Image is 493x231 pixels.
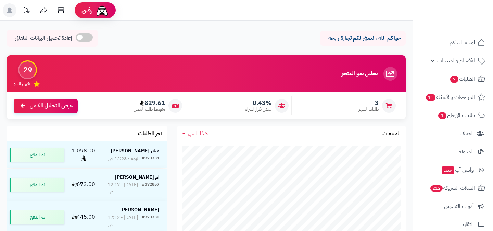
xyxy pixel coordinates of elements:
[138,131,162,137] h3: آخر الطلبات
[442,166,454,174] span: جديد
[417,89,489,105] a: المراجعات والأسئلة11
[108,155,139,162] div: اليوم - 12:28 ص
[444,201,474,211] span: أدوات التسويق
[95,3,109,17] img: ai-face.png
[10,148,64,162] div: تم الدفع
[417,162,489,178] a: وآتس آبجديد
[417,125,489,142] a: العملاء
[438,112,446,120] span: 1
[10,178,64,192] div: تم الدفع
[437,56,475,66] span: الأقسام والمنتجات
[450,38,475,47] span: لوحة التحكم
[459,147,474,157] span: المدونة
[187,129,208,138] span: هذا الشهر
[450,76,458,83] span: 7
[359,99,379,107] span: 3
[441,165,474,175] span: وآتس آب
[67,169,100,201] td: 673.00
[359,106,379,112] span: طلبات الشهر
[438,111,475,120] span: طلبات الإرجاع
[142,182,159,195] div: #372857
[245,106,271,112] span: معدل تكرار الشراء
[18,3,35,19] a: تحديثات المنصة
[134,99,165,107] span: 829.61
[325,34,401,42] p: حياكم الله ، نتمنى لكم تجارة رابحة
[120,206,159,213] strong: [PERSON_NAME]
[417,107,489,124] a: طلبات الإرجاع1
[417,180,489,196] a: السلات المتروكة212
[430,185,443,193] span: 212
[142,214,159,228] div: #373330
[417,71,489,87] a: الطلبات7
[134,106,165,112] span: متوسط طلب العميل
[67,141,100,168] td: 1,098.00
[115,174,159,181] strong: ام [PERSON_NAME]
[182,130,208,138] a: هذا الشهر
[15,34,72,42] span: إعادة تحميل البيانات التلقائي
[10,210,64,224] div: تم الدفع
[14,99,78,113] a: عرض التحليل الكامل
[417,198,489,215] a: أدوات التسويق
[111,147,159,154] strong: مناير [PERSON_NAME]
[446,14,486,28] img: logo-2.png
[426,94,435,102] span: 11
[342,71,378,77] h3: تحليل نمو المتجر
[417,143,489,160] a: المدونة
[81,6,92,14] span: رفيق
[14,81,30,87] span: تقييم النمو
[108,214,142,228] div: [DATE] - 12:12 ص
[425,92,475,102] span: المراجعات والأسئلة
[142,155,159,162] div: #373331
[460,129,474,138] span: العملاء
[245,99,271,107] span: 0.43%
[461,220,474,229] span: التقارير
[382,131,401,137] h3: المبيعات
[430,183,475,193] span: السلات المتروكة
[417,34,489,51] a: لوحة التحكم
[450,74,475,84] span: الطلبات
[108,182,142,195] div: [DATE] - 12:17 ص
[30,102,73,110] span: عرض التحليل الكامل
